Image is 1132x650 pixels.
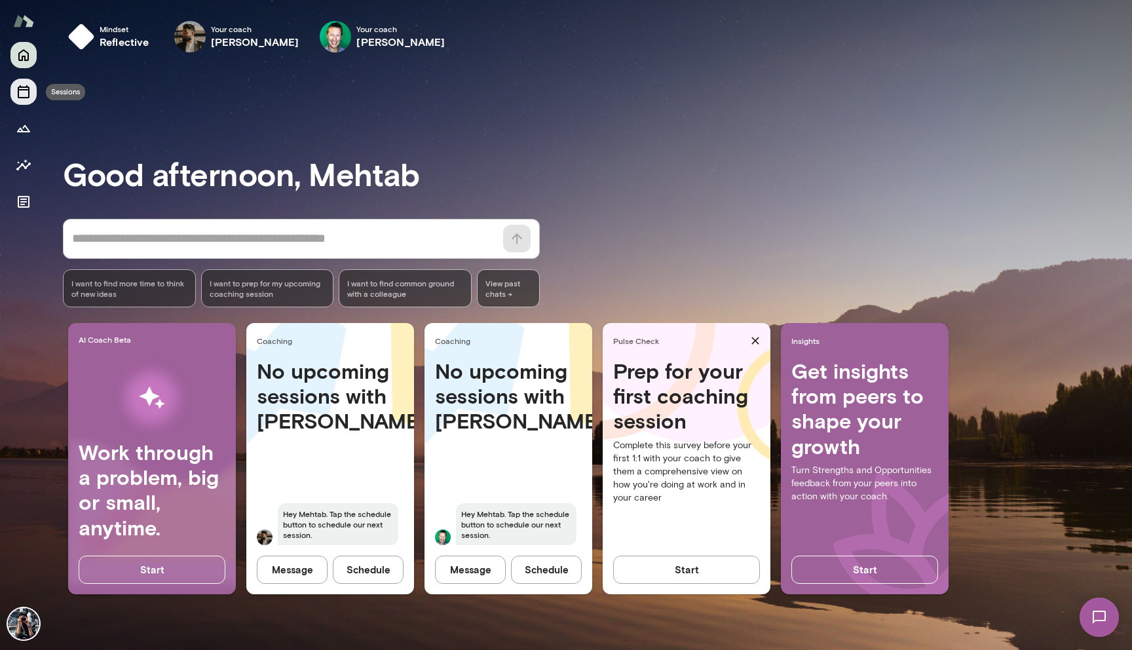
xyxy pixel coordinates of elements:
[10,42,37,68] button: Home
[791,464,938,503] p: Turn Strengths and Opportunities feedback from your peers into action with your coach.
[71,278,187,299] span: I want to find more time to think of new ideas
[211,34,299,50] h6: [PERSON_NAME]
[456,503,576,545] span: Hey Mehtab. Tap the schedule button to schedule our next session.
[165,16,309,58] div: Deepak ShrivastavaYour coach[PERSON_NAME]
[278,503,398,545] span: Hey Mehtab. Tap the schedule button to schedule our next session.
[791,335,943,346] span: Insights
[791,358,938,459] h4: Get insights from peers to shape your growth
[347,278,463,299] span: I want to find common ground with a colleague
[511,556,582,583] button: Schedule
[8,608,39,640] img: Mehtab Chithiwala
[435,358,582,434] h4: No upcoming sessions with [PERSON_NAME]
[320,21,351,52] img: Brian Lawrence
[613,439,760,505] p: Complete this survey before your first 1:1 with your coach to give them a comprehensive view on h...
[63,155,1132,192] h3: Good afternoon, Mehtab
[46,84,85,100] div: Sessions
[79,556,225,583] button: Start
[613,358,760,434] h4: Prep for your first coaching session
[10,115,37,142] button: Growth Plan
[100,24,149,34] span: Mindset
[477,269,540,307] span: View past chats ->
[613,556,760,583] button: Start
[10,152,37,178] button: Insights
[211,24,299,34] span: Your coach
[356,24,445,34] span: Your coach
[791,556,938,583] button: Start
[174,21,206,52] img: Deepak Shrivastava
[311,16,454,58] div: Brian LawrenceYour coach[PERSON_NAME]
[257,358,404,434] h4: No upcoming sessions with [PERSON_NAME]
[257,556,328,583] button: Message
[13,9,34,33] img: Mento
[435,335,587,346] span: Coaching
[63,16,160,58] button: Mindsetreflective
[100,34,149,50] h6: reflective
[63,269,196,307] div: I want to find more time to think of new ideas
[339,269,472,307] div: I want to find common ground with a colleague
[435,556,506,583] button: Message
[201,269,334,307] div: I want to prep for my upcoming coaching session
[333,556,404,583] button: Schedule
[79,334,231,345] span: AI Coach Beta
[79,440,225,541] h4: Work through a problem, big or small, anytime.
[210,278,326,299] span: I want to prep for my upcoming coaching session
[613,335,745,346] span: Pulse Check
[94,356,210,440] img: AI Workflows
[10,79,37,105] button: Sessions
[435,529,451,545] img: Brian Lawrence Lawrence
[257,529,273,545] img: Deepak Shrivastava Shrivastava
[356,34,445,50] h6: [PERSON_NAME]
[10,189,37,215] button: Documents
[257,335,409,346] span: Coaching
[68,24,94,50] img: mindset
